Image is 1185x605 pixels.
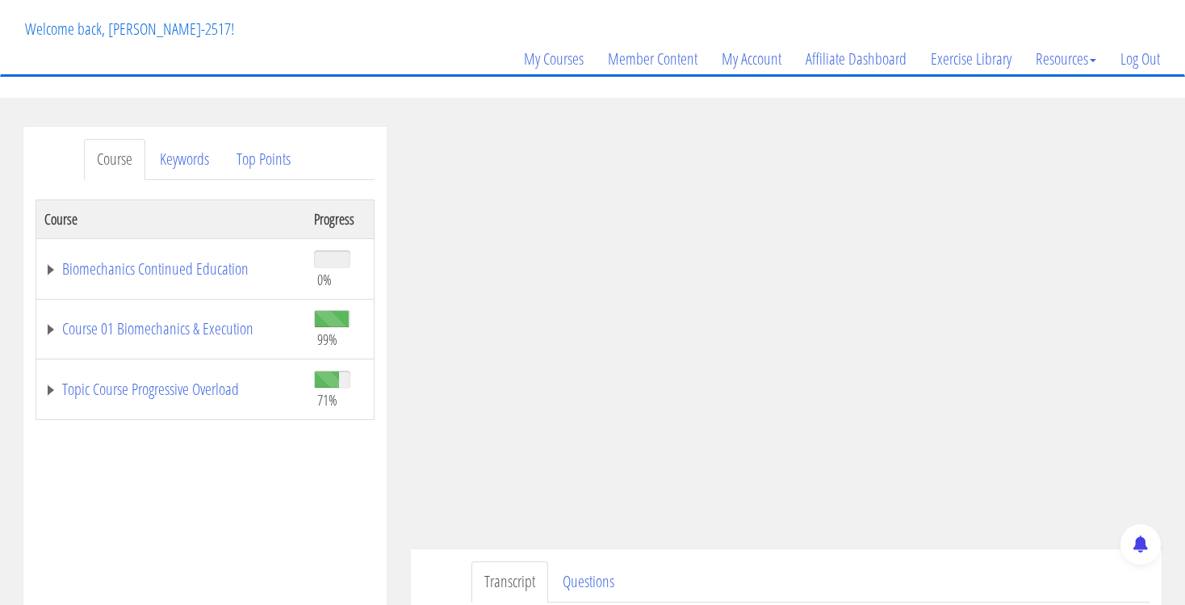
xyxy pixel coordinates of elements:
a: Topic Course Progressive Overload [44,381,298,397]
a: Resources [1024,20,1108,98]
a: Log Out [1108,20,1172,98]
a: Course [84,139,145,180]
a: Exercise Library [919,20,1024,98]
a: Top Points [224,139,304,180]
th: Progress [306,200,374,238]
a: Keywords [147,139,222,180]
span: 71% [317,391,337,409]
span: 99% [317,330,337,348]
a: Questions [550,561,627,603]
a: Course 01 Biomechanics & Execution [44,321,298,337]
span: 0% [317,271,332,288]
a: My Courses [512,20,596,98]
th: Course [36,200,307,238]
a: Affiliate Dashboard [793,20,919,98]
a: My Account [710,20,793,98]
a: Transcript [471,561,548,603]
a: Member Content [596,20,710,98]
a: Biomechanics Continued Education [44,261,298,277]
